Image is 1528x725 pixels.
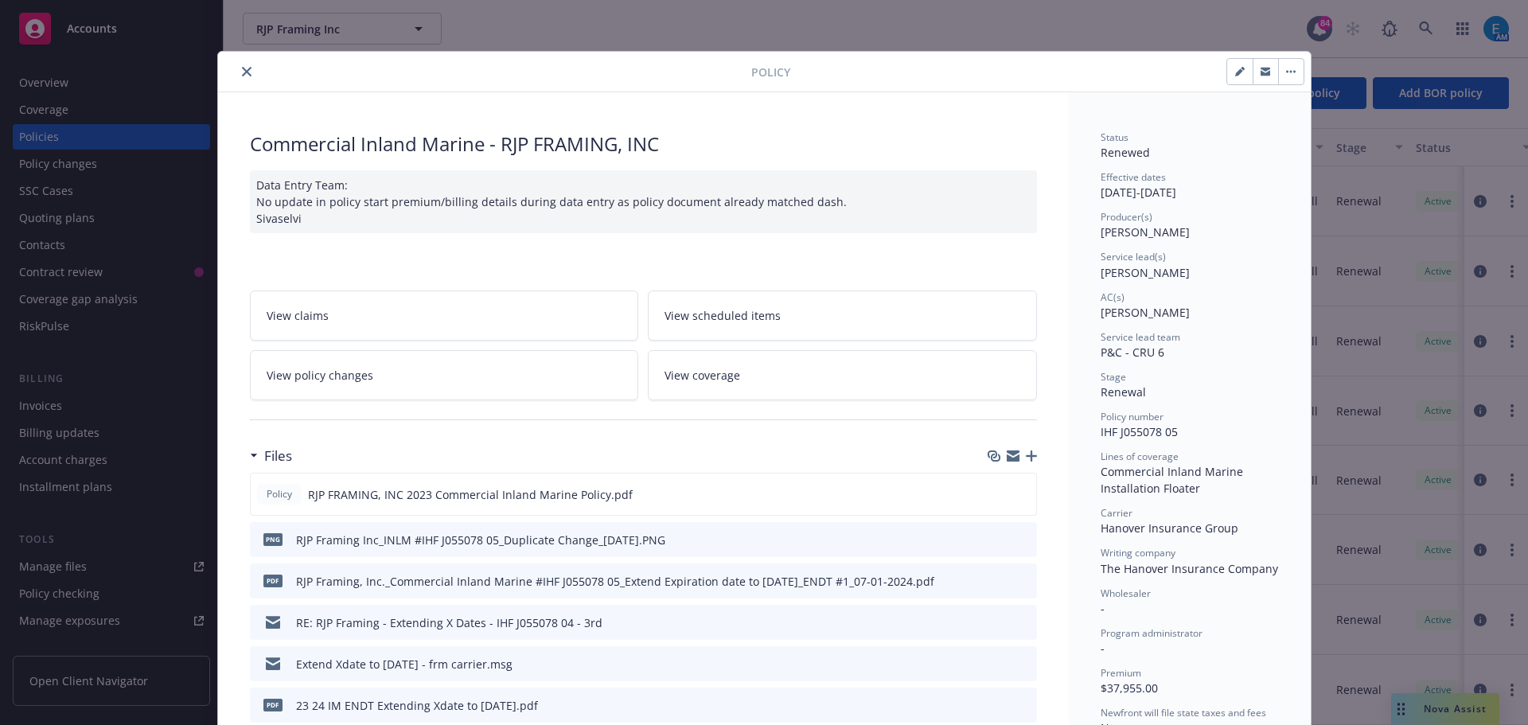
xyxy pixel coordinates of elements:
span: pdf [263,699,283,711]
span: Service lead(s) [1101,250,1166,263]
span: View coverage [665,367,740,384]
span: P&C - CRU 6 [1101,345,1164,360]
span: Carrier [1101,506,1132,520]
span: Writing company [1101,546,1175,559]
button: download file [991,656,1004,672]
button: download file [991,614,1004,631]
span: Policy [263,487,295,501]
button: preview file [1016,573,1031,590]
span: Premium [1101,666,1141,680]
div: Commercial Inland Marine - RJP FRAMING, INC [250,131,1037,158]
span: - [1101,601,1105,616]
span: The Hanover Insurance Company [1101,561,1278,576]
span: AC(s) [1101,290,1125,304]
span: Status [1101,131,1128,144]
span: PNG [263,533,283,545]
span: Policy [751,64,790,80]
span: IHF J055078 05 [1101,424,1178,439]
span: RJP FRAMING, INC 2023 Commercial Inland Marine Policy.pdf [308,486,633,503]
button: preview file [1016,697,1031,714]
button: preview file [1016,532,1031,548]
a: View claims [250,290,639,341]
span: [PERSON_NAME] [1101,265,1190,280]
span: View scheduled items [665,307,781,324]
div: Installation Floater [1101,480,1279,497]
span: Service lead team [1101,330,1180,344]
div: RE: RJP Framing - Extending X Dates - IHF J055078 04 - 3rd [296,614,602,631]
a: View coverage [648,350,1037,400]
button: download file [991,532,1004,548]
a: View scheduled items [648,290,1037,341]
span: [PERSON_NAME] [1101,224,1190,240]
span: Newfront will file state taxes and fees [1101,706,1266,719]
span: Wholesaler [1101,587,1151,600]
span: - [1101,641,1105,656]
span: Stage [1101,370,1126,384]
button: download file [991,697,1004,714]
div: Commercial Inland Marine [1101,463,1279,480]
button: download file [991,573,1004,590]
button: preview file [1015,486,1030,503]
span: Program administrator [1101,626,1203,640]
h3: Files [264,446,292,466]
button: download file [990,486,1003,503]
div: Extend Xdate to [DATE] - frm carrier.msg [296,656,513,672]
div: 23 24 IM ENDT Extending Xdate to [DATE].pdf [296,697,538,714]
span: Producer(s) [1101,210,1152,224]
span: Renewal [1101,384,1146,400]
span: Hanover Insurance Group [1101,520,1238,536]
span: Lines of coverage [1101,450,1179,463]
div: RJP Framing Inc_INLM #IHF J055078 05_Duplicate Change_[DATE].PNG [296,532,665,548]
div: RJP Framing, Inc._Commercial Inland Marine #IHF J055078 05_Extend Expiration date to [DATE]_ENDT ... [296,573,934,590]
span: Policy number [1101,410,1164,423]
span: View policy changes [267,367,373,384]
span: pdf [263,575,283,587]
button: close [237,62,256,81]
a: View policy changes [250,350,639,400]
div: Data Entry Team: No update in policy start premium/billing details during data entry as policy do... [250,170,1037,233]
span: [PERSON_NAME] [1101,305,1190,320]
button: preview file [1016,656,1031,672]
span: View claims [267,307,329,324]
span: Effective dates [1101,170,1166,184]
span: $37,955.00 [1101,680,1158,696]
div: [DATE] - [DATE] [1101,170,1279,201]
span: Renewed [1101,145,1150,160]
div: Files [250,446,292,466]
button: preview file [1016,614,1031,631]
